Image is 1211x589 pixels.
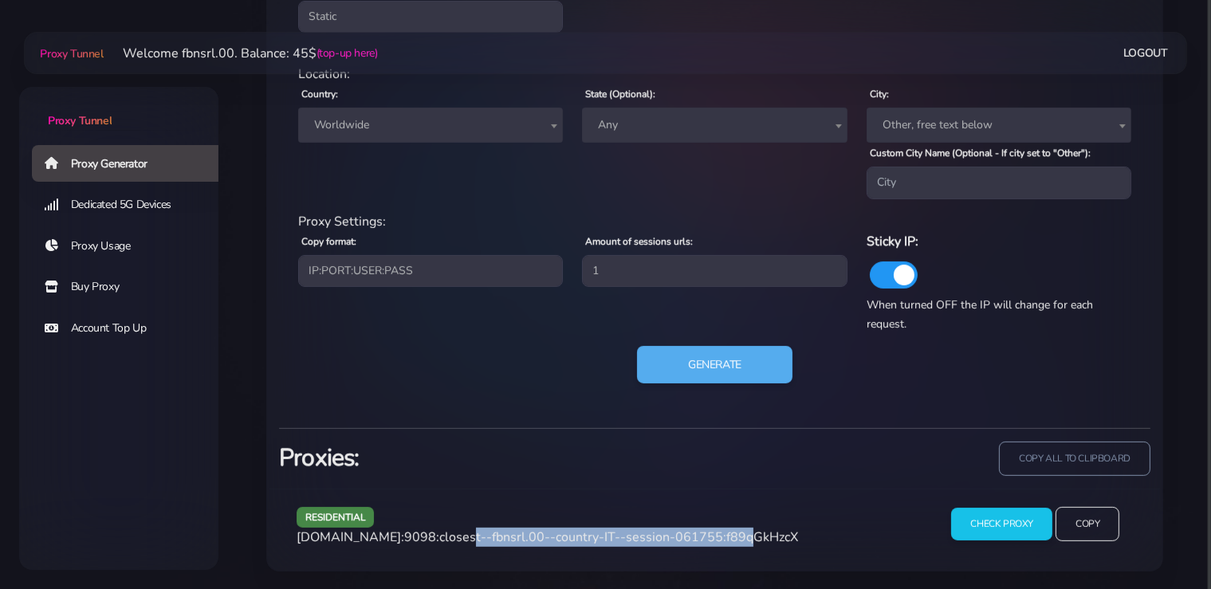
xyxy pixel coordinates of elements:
[951,508,1052,540] input: Check Proxy
[999,442,1150,476] input: copy all to clipboard
[32,269,231,305] a: Buy Proxy
[279,442,706,474] h3: Proxies:
[317,45,378,61] a: (top-up here)
[308,114,553,136] span: Worldwide
[289,65,1141,84] div: Location:
[870,146,1091,160] label: Custom City Name (Optional - If city set to "Other"):
[867,231,1131,252] h6: Sticky IP:
[301,87,338,101] label: Country:
[637,346,792,384] button: Generate
[867,108,1131,143] span: Other, free text below
[32,310,231,347] a: Account Top Up
[104,44,378,63] li: Welcome fbnsrl.00. Balance: 45$
[592,114,837,136] span: Any
[876,114,1122,136] span: Other, free text below
[298,108,563,143] span: Worldwide
[870,87,889,101] label: City:
[867,167,1131,198] input: City
[867,297,1093,332] span: When turned OFF the IP will change for each request.
[32,145,231,182] a: Proxy Generator
[297,507,375,527] span: residential
[1056,507,1119,541] input: Copy
[48,113,112,128] span: Proxy Tunnel
[32,187,231,223] a: Dedicated 5G Devices
[37,41,103,66] a: Proxy Tunnel
[19,87,218,129] a: Proxy Tunnel
[582,108,847,143] span: Any
[297,528,798,546] span: [DOMAIN_NAME]:9098:closest--fbnsrl.00--country-IT--session-061755:f89qGkHzcX
[301,234,356,249] label: Copy format:
[1134,512,1191,569] iframe: Webchat Widget
[40,46,103,61] span: Proxy Tunnel
[585,234,693,249] label: Amount of sessions urls:
[1123,38,1168,68] a: Logout
[585,87,655,101] label: State (Optional):
[32,228,231,265] a: Proxy Usage
[289,212,1141,231] div: Proxy Settings:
